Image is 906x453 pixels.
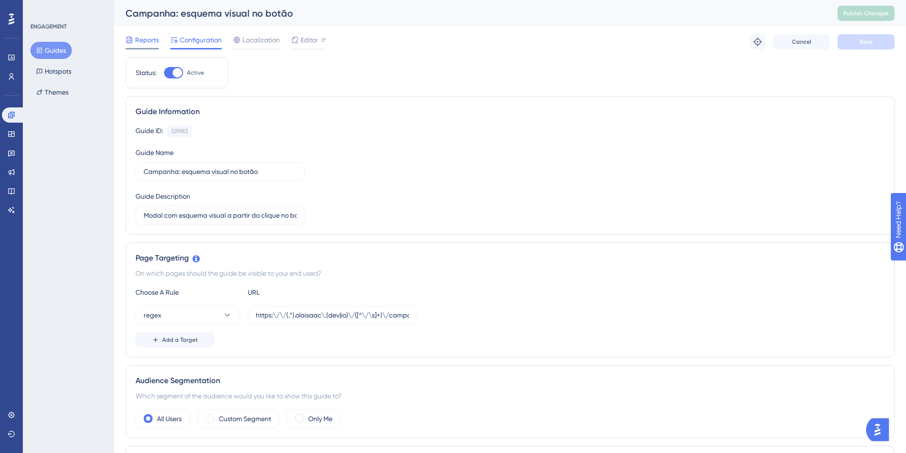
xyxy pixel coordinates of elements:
button: regex [136,306,240,325]
button: Themes [30,84,74,101]
input: yourwebsite.com/path [256,310,409,320]
div: On which pages should the guide be visible to your end users? [136,268,885,279]
button: Save [838,34,895,49]
div: Which segment of the audience would you like to show this guide to? [136,390,885,402]
div: Guide Description [136,191,190,202]
span: Localization [243,34,280,46]
span: Need Help? [22,2,59,14]
label: Only Me [308,413,332,424]
iframe: UserGuiding AI Assistant Launcher [866,415,895,444]
div: Campanha: esquema visual no botão [126,7,814,20]
div: Page Targeting [136,252,885,264]
div: ENGAGEMENT [30,23,67,30]
span: Editor [301,34,318,46]
div: Guide ID: [136,125,163,137]
button: Add a Target [136,332,214,347]
span: Add a Target [162,336,198,344]
div: URL [248,287,352,298]
div: 129983 [171,127,188,135]
div: Choose A Rule [136,287,240,298]
button: Cancel [773,34,830,49]
button: Guides [30,42,72,59]
span: Save [859,38,873,46]
span: regex [144,309,161,321]
span: Reports [135,34,159,46]
span: Configuration [180,34,222,46]
div: Audience Segmentation [136,375,885,386]
span: Publish Changes [843,10,889,17]
button: Publish Changes [838,6,895,21]
span: Active [187,69,204,77]
input: Type your Guide’s Name here [144,166,297,177]
label: Custom Segment [219,413,271,424]
div: Guide Information [136,106,885,117]
button: Hotspots [30,63,77,80]
label: All Users [157,413,182,424]
div: Guide Name [136,147,174,158]
span: Cancel [792,38,811,46]
input: Type your Guide’s Description here [144,210,297,221]
div: Status: [136,67,156,78]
